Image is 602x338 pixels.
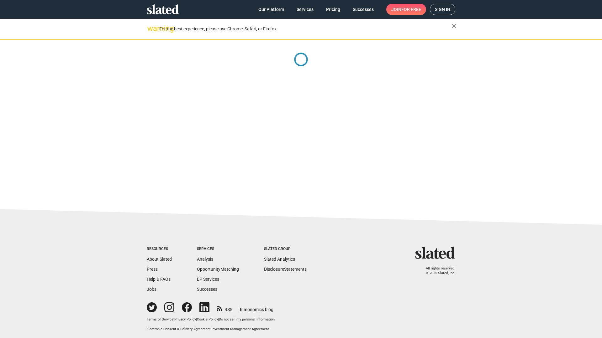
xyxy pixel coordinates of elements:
[391,4,421,15] span: Join
[258,4,284,15] span: Our Platform
[450,22,458,30] mat-icon: close
[197,277,219,282] a: EP Services
[240,307,247,312] span: film
[147,317,173,321] a: Terms of Service
[197,257,213,262] a: Analysis
[173,317,174,321] span: |
[147,287,156,292] a: Jobs
[159,25,451,33] div: For the best experience, please use Chrome, Safari, or Firefox.
[264,267,307,272] a: DisclosureStatements
[435,4,450,15] span: Sign in
[147,25,155,32] mat-icon: warning
[147,247,172,252] div: Resources
[401,4,421,15] span: for free
[217,303,232,313] a: RSS
[240,302,273,313] a: filmonomics blog
[419,266,455,275] p: All rights reserved. © 2025 Slated, Inc.
[348,4,379,15] a: Successes
[197,267,239,272] a: OpportunityMatching
[174,317,196,321] a: Privacy Policy
[197,317,218,321] a: Cookie Policy
[264,247,307,252] div: Slated Group
[430,4,455,15] a: Sign in
[297,4,314,15] span: Services
[147,257,172,262] a: About Slated
[147,267,158,272] a: Press
[211,327,212,331] span: |
[147,277,171,282] a: Help & FAQs
[326,4,340,15] span: Pricing
[253,4,289,15] a: Our Platform
[197,247,239,252] div: Services
[196,317,197,321] span: |
[321,4,345,15] a: Pricing
[197,287,217,292] a: Successes
[218,317,219,321] span: |
[264,257,295,262] a: Slated Analytics
[353,4,374,15] span: Successes
[386,4,426,15] a: Joinfor free
[292,4,319,15] a: Services
[147,327,211,331] a: Electronic Consent & Delivery Agreement
[219,317,275,322] button: Do not sell my personal information
[212,327,269,331] a: Investment Management Agreement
